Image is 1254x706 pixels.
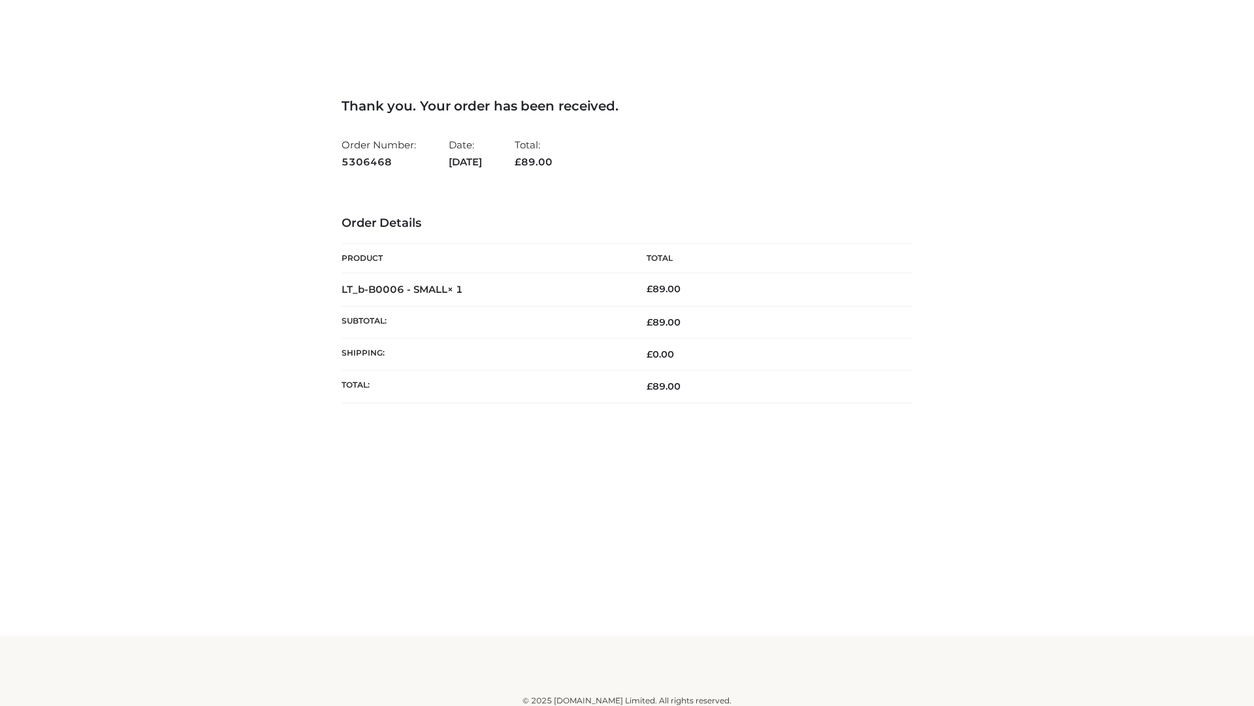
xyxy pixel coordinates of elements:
[647,283,652,295] span: £
[342,216,912,231] h3: Order Details
[647,348,652,360] span: £
[647,380,652,392] span: £
[449,133,482,173] li: Date:
[647,348,674,360] bdi: 0.00
[647,380,681,392] span: 89.00
[342,339,627,371] th: Shipping:
[515,156,553,168] span: 89.00
[342,306,627,338] th: Subtotal:
[647,283,681,295] bdi: 89.00
[449,154,482,171] strong: [DATE]
[647,316,652,328] span: £
[647,316,681,328] span: 89.00
[342,283,463,295] strong: LT_b-B0006 - SMALL
[342,244,627,273] th: Product
[627,244,912,273] th: Total
[515,133,553,173] li: Total:
[515,156,521,168] span: £
[342,133,416,173] li: Order Number:
[342,98,912,114] h3: Thank you. Your order has been received.
[342,154,416,171] strong: 5306468
[342,371,627,403] th: Total:
[447,283,463,295] strong: × 1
